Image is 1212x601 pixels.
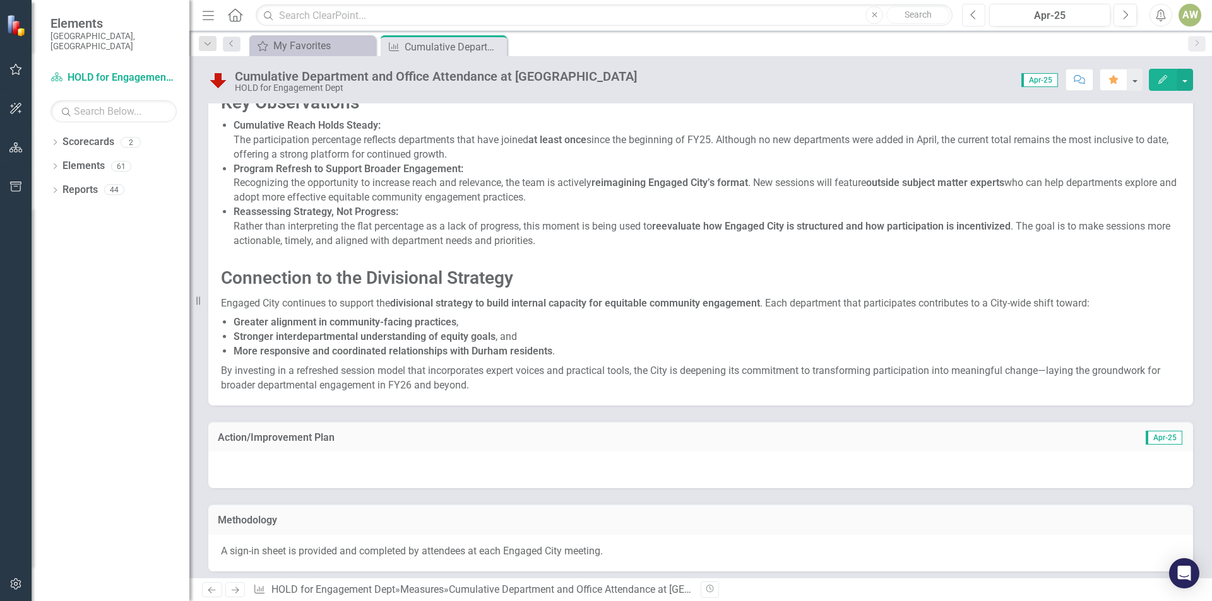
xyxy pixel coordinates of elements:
strong: divisional strategy to build internal capacity for equitable community engagement [390,297,760,309]
div: Cumulative Department and Office Attendance at [GEOGRAPHIC_DATA] [235,69,637,83]
p: A sign-in sheet is provided and completed by attendees at each Engaged City meeting. [221,544,1180,559]
div: Cumulative Department and Office Attendance at [GEOGRAPHIC_DATA] [405,39,504,55]
span: Apr-25 [1021,73,1058,87]
p: By investing in a refreshed session model that incorporates expert voices and practical tools, th... [221,361,1180,393]
strong: at least once [528,134,586,146]
span: Search [905,9,932,20]
strong: Cumulative Reach Holds Steady: [234,119,381,131]
strong: reevaluate how Engaged City is structured and how participation is incentivized [652,220,1011,232]
img: Needs Improvement [208,70,229,90]
div: 44 [104,185,124,195]
span: Apr-25 [1146,431,1182,445]
strong: Reassessing Strategy, Not Progress: [234,206,398,218]
span: Elements [50,16,177,31]
p: Rather than interpreting the flat percentage as a lack of progress, this moment is being used to ... [234,205,1180,248]
div: 61 [111,161,131,172]
input: Search Below... [50,100,177,122]
p: , [234,315,1180,330]
a: HOLD for Engagement Dept [50,71,177,85]
strong: Stronger interdepartmental understanding of equity goals [234,330,496,342]
strong: Connection to the Divisional Strategy [221,267,513,288]
input: Search ClearPoint... [256,4,953,26]
h3: Methodology [218,515,1184,526]
p: The participation percentage reflects departments that have joined since the beginning of FY25. A... [234,119,1180,162]
strong: Program Refresh to Support Broader Engagement: [234,163,463,175]
a: Elements [62,159,105,173]
a: My Favorites [252,38,372,54]
p: . [234,344,1180,359]
strong: outside subject matter experts [866,177,1004,189]
a: HOLD for Engagement Dept [271,583,395,595]
strong: reimagining Engaged City’s format [591,177,748,189]
h3: Action/Improvement Plan [218,432,947,443]
div: » » [253,583,691,597]
a: Scorecards [62,135,114,149]
div: HOLD for Engagement Dept [235,83,637,93]
button: Search [886,6,949,24]
div: Open Intercom Messenger [1169,558,1199,588]
p: Engaged City continues to support the . Each department that participates contributes to a City-w... [221,294,1180,313]
div: 2 [121,137,141,148]
p: Recognizing the opportunity to increase reach and relevance, the team is actively . New sessions ... [234,162,1180,206]
a: Measures [400,583,444,595]
button: AW [1179,4,1201,26]
button: Apr-25 [989,4,1110,26]
div: My Favorites [273,38,372,54]
div: Apr-25 [994,8,1106,23]
img: ClearPoint Strategy [6,15,28,37]
div: Cumulative Department and Office Attendance at [GEOGRAPHIC_DATA] [449,583,764,595]
small: [GEOGRAPHIC_DATA], [GEOGRAPHIC_DATA] [50,31,177,52]
strong: Greater alignment in community-facing practices [234,316,456,328]
p: , and [234,330,1180,344]
strong: More responsive and coordinated relationships with Durham residents [234,345,552,357]
a: Reports [62,183,98,197]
